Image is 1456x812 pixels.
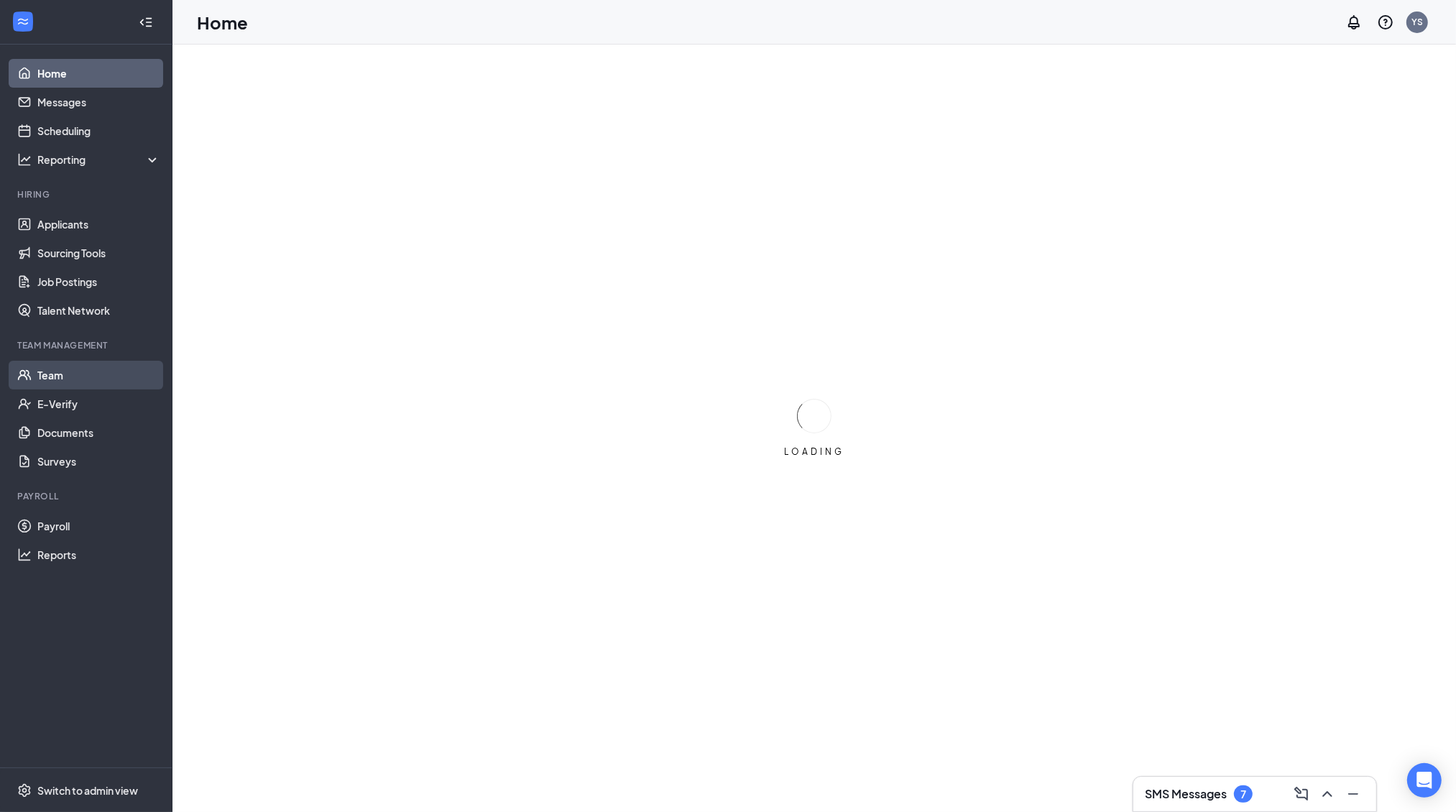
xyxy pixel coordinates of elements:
[37,239,160,267] a: Sourcing Tools
[37,418,160,447] a: Documents
[37,210,160,239] a: Applicants
[1377,14,1394,31] svg: QuestionInfo
[1345,14,1363,31] svg: Notifications
[1411,16,1423,28] div: YS
[17,783,32,798] svg: Settings
[1316,783,1339,806] button: ChevronUp
[37,389,160,418] a: E-Verify
[17,152,32,167] svg: Analysis
[1145,786,1227,802] h3: SMS Messages
[37,152,161,167] div: Reporting
[1319,785,1336,803] svg: ChevronUp
[1240,788,1246,801] div: 7
[37,447,160,476] a: Surveys
[37,540,160,569] a: Reports
[17,339,157,351] div: Team Management
[1293,785,1310,803] svg: ComposeMessage
[37,88,160,116] a: Messages
[1345,785,1362,803] svg: Minimize
[37,512,160,540] a: Payroll
[1290,783,1313,806] button: ComposeMessage
[17,490,157,502] div: Payroll
[37,783,138,798] div: Switch to admin view
[37,296,160,325] a: Talent Network
[37,116,160,145] a: Scheduling
[37,59,160,88] a: Home
[16,14,30,29] svg: WorkstreamLogo
[1407,763,1442,798] div: Open Intercom Messenger
[139,15,153,29] svg: Collapse
[17,188,157,200] div: Hiring
[37,267,160,296] a: Job Postings
[37,361,160,389] a: Team
[1342,783,1365,806] button: Minimize
[197,10,248,34] h1: Home
[778,446,850,458] div: LOADING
